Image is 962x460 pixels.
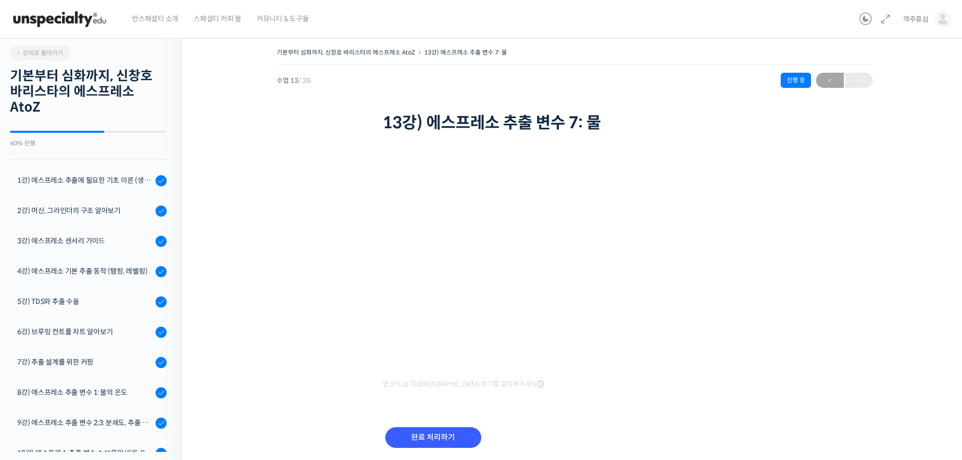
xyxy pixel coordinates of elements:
div: 진행 중 [781,73,811,88]
div: 2강) 머신, 그라인더의 구조 알아보기 [17,205,153,216]
div: 9강) 에스프레소 추출 변수 2,3: 분쇄도, 추출 시간 [17,417,153,428]
div: 4강) 에스프레소 기본 추출 동작 (탬핑, 레벨링) [17,266,153,277]
div: 5강) TDS와 추출 수율 [17,296,153,307]
div: 8강) 에스프레소 추출 변수 1: 물의 온도 [17,387,153,398]
span: 수업 13 [277,77,311,84]
a: ←이전 [816,73,844,88]
a: 13강) 에스프레소 추출 변수 7: 물 [424,48,507,56]
div: 60% 진행 [10,140,167,146]
a: 강의로 돌아가기 [10,45,71,61]
h1: 13강) 에스프레소 추출 변수 7: 물 [383,113,767,132]
div: 6강) 브루잉 컨트롤 차트 알아보기 [17,326,153,337]
span: 객주휴심 [903,15,929,24]
div: 3강) 에스프레소 센서리 가이드 [17,235,153,246]
div: 1강) 에스프레소 추출에 필요한 기초 이론 (생두, 가공, 로스팅) [17,175,153,186]
span: / 20 [298,76,311,85]
input: 완료 처리하기 [385,427,481,448]
div: 10강) 에스프레소 추출 변수 4: 브루잉 비율, Brew Ratio [17,447,153,458]
h2: 기본부터 심화까지, 신창호 바리스타의 에스프레소 AtoZ [10,68,167,116]
a: 기본부터 심화까지, 신창호 바리스타의 에스프레소 AtoZ [277,48,415,56]
div: 7강) 추출 설계를 위한 커핑 [17,356,153,368]
span: 영상이 끊기[DEMOGRAPHIC_DATA] 여기를 클릭해주세요 [383,380,544,388]
span: 강의로 돌아가기 [15,49,63,57]
span: ← [816,74,844,87]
